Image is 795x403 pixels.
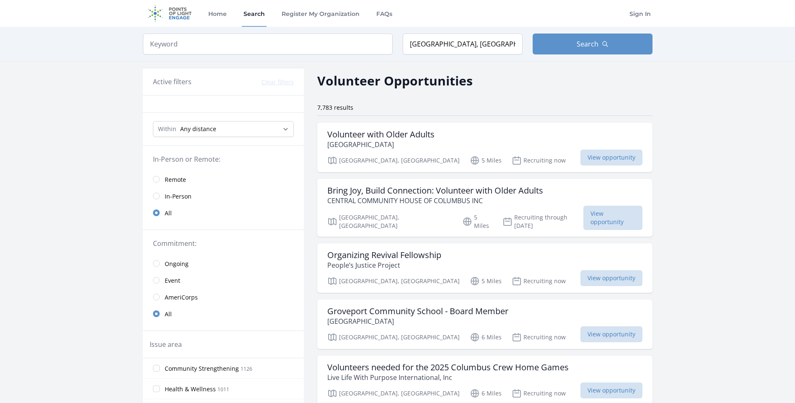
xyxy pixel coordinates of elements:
[143,171,304,188] a: Remote
[327,332,460,342] p: [GEOGRAPHIC_DATA], [GEOGRAPHIC_DATA]
[327,213,453,230] p: [GEOGRAPHIC_DATA], [GEOGRAPHIC_DATA]
[153,238,294,248] legend: Commitment:
[317,123,653,172] a: Volunteer with Older Adults [GEOGRAPHIC_DATA] [GEOGRAPHIC_DATA], [GEOGRAPHIC_DATA] 5 Miles Recrui...
[327,260,441,270] p: People’s Justice Project
[165,385,216,393] span: Health & Wellness
[327,129,435,139] h3: Volunteer with Older Adults
[143,204,304,221] a: All
[512,388,566,398] p: Recruiting now
[317,103,353,111] span: 7,783 results
[317,300,653,349] a: Groveport Community School - Board Member [GEOGRAPHIC_DATA] [GEOGRAPHIC_DATA], [GEOGRAPHIC_DATA] ...
[153,121,294,137] select: Search Radius
[327,362,569,372] h3: Volunteers needed for the 2025 Columbus Crew Home Games
[153,365,160,372] input: Community Strengthening 1126
[327,276,460,286] p: [GEOGRAPHIC_DATA], [GEOGRAPHIC_DATA]
[470,388,502,398] p: 6 Miles
[165,260,189,268] span: Ongoing
[580,326,642,342] span: View opportunity
[327,196,543,206] p: CENTRAL COMMUNITY HOUSE OF COLUMBUS INC
[143,255,304,272] a: Ongoing
[165,209,172,217] span: All
[327,306,508,316] h3: Groveport Community School - Board Member
[317,243,653,293] a: Organizing Revival Fellowship People’s Justice Project [GEOGRAPHIC_DATA], [GEOGRAPHIC_DATA] 5 Mil...
[150,339,182,349] legend: Issue area
[580,270,642,286] span: View opportunity
[143,188,304,204] a: In-Person
[577,39,598,49] span: Search
[153,154,294,164] legend: In-Person or Remote:
[327,155,460,165] p: [GEOGRAPHIC_DATA], [GEOGRAPHIC_DATA]
[143,272,304,289] a: Event
[512,155,566,165] p: Recruiting now
[143,289,304,305] a: AmeriCorps
[165,364,239,373] span: Community Strengthening
[462,213,492,230] p: 5 Miles
[470,155,502,165] p: 5 Miles
[327,388,460,398] p: [GEOGRAPHIC_DATA], [GEOGRAPHIC_DATA]
[218,386,229,393] span: 1011
[327,139,435,150] p: [GEOGRAPHIC_DATA]
[165,293,198,302] span: AmeriCorps
[317,71,473,90] h2: Volunteer Opportunities
[317,179,653,237] a: Bring Joy, Build Connection: Volunteer with Older Adults CENTRAL COMMUNITY HOUSE OF COLUMBUS INC ...
[143,34,393,54] input: Keyword
[327,372,569,382] p: Live Life With Purpose International, Inc
[470,276,502,286] p: 5 Miles
[165,276,180,285] span: Event
[512,332,566,342] p: Recruiting now
[327,250,441,260] h3: Organizing Revival Fellowship
[580,382,642,398] span: View opportunity
[327,186,543,196] h3: Bring Joy, Build Connection: Volunteer with Older Adults
[153,385,160,392] input: Health & Wellness 1011
[470,332,502,342] p: 6 Miles
[143,305,304,322] a: All
[533,34,653,54] button: Search
[580,150,642,165] span: View opportunity
[512,276,566,286] p: Recruiting now
[241,365,252,372] span: 1126
[165,310,172,318] span: All
[165,192,192,201] span: In-Person
[153,77,192,87] h3: Active filters
[502,213,583,230] p: Recruiting through [DATE]
[583,206,642,230] span: View opportunity
[327,316,508,326] p: [GEOGRAPHIC_DATA]
[165,176,186,184] span: Remote
[403,34,523,54] input: Location
[262,78,294,86] button: Clear filters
